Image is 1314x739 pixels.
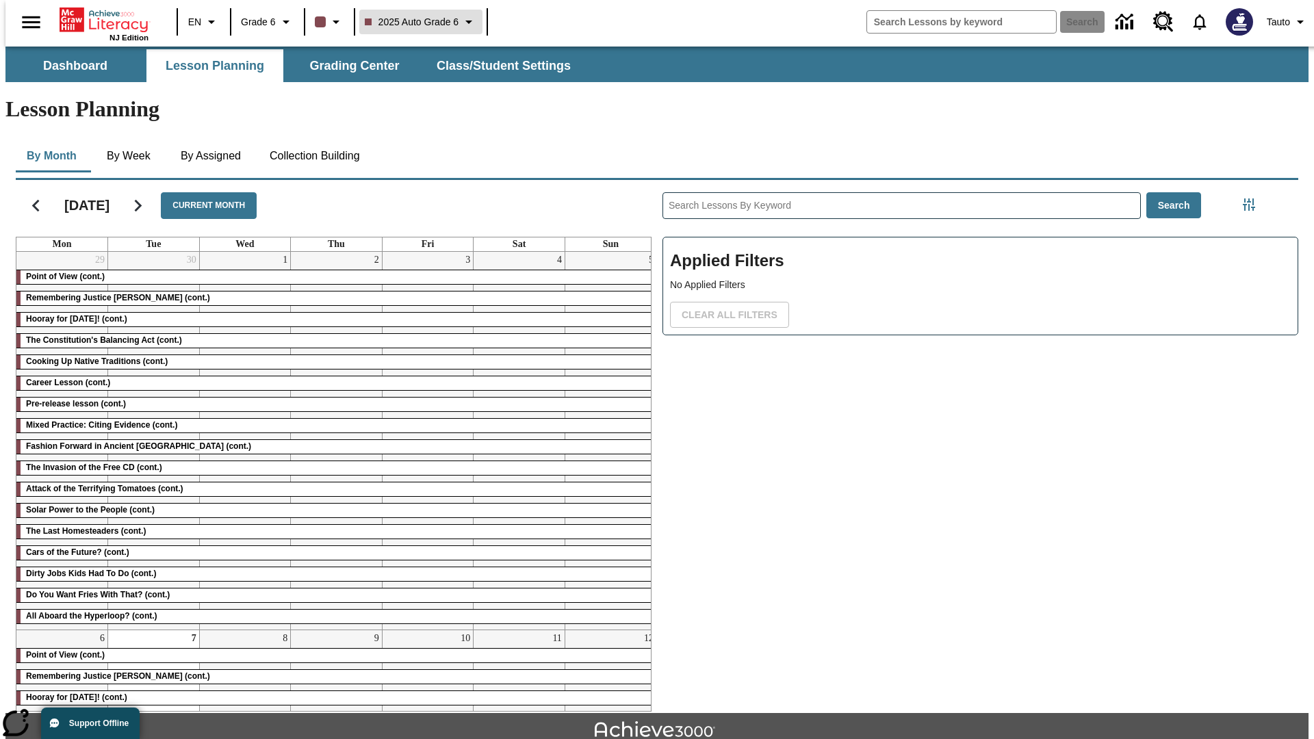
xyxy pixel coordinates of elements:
span: Mixed Practice: Citing Evidence (cont.) [26,420,177,430]
button: Current Month [161,192,257,219]
td: October 2, 2025 [291,252,383,630]
div: Remembering Justice O'Connor (cont.) [16,670,656,684]
div: Hooray for Constitution Day! (cont.) [16,691,656,705]
div: All Aboard the Hyperloop? (cont.) [16,610,656,623]
div: Mixed Practice: Citing Evidence (cont.) [16,419,656,432]
span: Remembering Justice O'Connor (cont.) [26,293,210,302]
div: Pre-release lesson (cont.) [16,398,656,411]
a: Home [60,6,149,34]
button: Search [1146,192,1202,219]
a: Monday [50,237,75,251]
a: October 6, 2025 [97,630,107,647]
span: Attack of the Terrifying Tomatoes (cont.) [26,484,183,493]
td: September 29, 2025 [16,252,108,630]
div: Home [60,5,149,42]
a: Wednesday [233,237,257,251]
td: October 1, 2025 [199,252,291,630]
div: SubNavbar [5,49,583,82]
p: No Applied Filters [670,278,1291,292]
div: The Last Homesteaders (cont.) [16,525,656,539]
input: search field [867,11,1056,33]
a: Thursday [325,237,348,251]
div: Remembering Justice O'Connor (cont.) [16,291,656,305]
span: All Aboard the Hyperloop? (cont.) [26,611,157,621]
button: By Assigned [170,140,252,172]
a: October 4, 2025 [554,252,565,268]
td: September 30, 2025 [108,252,200,630]
button: Lesson Planning [146,49,283,82]
span: Support Offline [69,718,129,728]
a: October 9, 2025 [372,630,382,647]
div: Dirty Jobs Kids Had To Do (cont.) [16,567,656,581]
span: Class/Student Settings [437,58,571,74]
span: Fashion Forward in Ancient Rome (cont.) [26,441,251,451]
div: Cars of the Future? (cont.) [16,546,656,560]
div: The Constitution's Balancing Act (cont.) [16,334,656,348]
button: Profile/Settings [1261,10,1314,34]
a: Data Center [1107,3,1145,41]
span: The Invasion of the Free CD (cont.) [26,463,162,472]
span: Grade 6 [241,15,276,29]
button: Grade: Grade 6, Select a grade [235,10,300,34]
span: NJ Edition [109,34,149,42]
div: Solar Power to the People (cont.) [16,504,656,517]
a: October 7, 2025 [189,630,199,647]
a: October 5, 2025 [646,252,656,268]
span: EN [188,15,201,29]
span: Lesson Planning [166,58,264,74]
div: Search [652,174,1298,712]
span: Do You Want Fries With That? (cont.) [26,590,170,599]
div: Hooray for Constitution Day! (cont.) [16,313,656,326]
a: Notifications [1182,4,1218,40]
div: Attack of the Terrifying Tomatoes (cont.) [16,482,656,496]
div: Point of View (cont.) [16,270,656,284]
span: Tauto [1267,15,1290,29]
span: Hooray for Constitution Day! (cont.) [26,314,127,324]
button: By Week [94,140,163,172]
div: Point of View (cont.) [16,649,656,662]
a: October 12, 2025 [641,630,656,647]
span: Pre-release lesson (cont.) [26,399,126,409]
a: September 29, 2025 [92,252,107,268]
button: Class color is dark brown. Change class color [309,10,350,34]
span: Grading Center [309,58,399,74]
span: Hooray for Constitution Day! (cont.) [26,692,127,702]
span: The Constitution's Balancing Act (cont.) [26,335,182,345]
a: October 3, 2025 [463,252,473,268]
div: Fashion Forward in Ancient Rome (cont.) [16,440,656,454]
button: Filters Side menu [1235,191,1263,218]
button: By Month [16,140,88,172]
h1: Lesson Planning [5,96,1309,122]
a: October 11, 2025 [550,630,564,647]
a: October 1, 2025 [280,252,290,268]
button: Open side menu [11,2,51,42]
span: Point of View (cont.) [26,272,105,281]
a: Friday [419,237,437,251]
div: The Invasion of the Free CD (cont.) [16,461,656,475]
span: Dirty Jobs Kids Had To Do (cont.) [26,569,156,578]
span: Solar Power to the People (cont.) [26,505,155,515]
span: Cars of the Future? (cont.) [26,547,129,557]
button: Collection Building [259,140,371,172]
a: October 10, 2025 [458,630,473,647]
a: Sunday [600,237,621,251]
h2: Applied Filters [670,244,1291,278]
a: Saturday [510,237,528,251]
button: Select a new avatar [1218,4,1261,40]
a: Tuesday [143,237,164,251]
span: Dashboard [43,58,107,74]
input: Search Lessons By Keyword [663,193,1140,218]
div: Calendar [5,174,652,712]
a: Resource Center, Will open in new tab [1145,3,1182,40]
a: September 30, 2025 [184,252,199,268]
td: October 5, 2025 [565,252,656,630]
span: 2025 Auto Grade 6 [365,15,459,29]
div: Applied Filters [662,237,1298,335]
span: Cooking Up Native Traditions (cont.) [26,356,168,366]
button: Class/Student Settings [426,49,582,82]
div: SubNavbar [5,47,1309,82]
a: October 8, 2025 [280,630,290,647]
button: Previous [18,188,53,223]
span: Remembering Justice O'Connor (cont.) [26,671,210,681]
button: Next [120,188,155,223]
